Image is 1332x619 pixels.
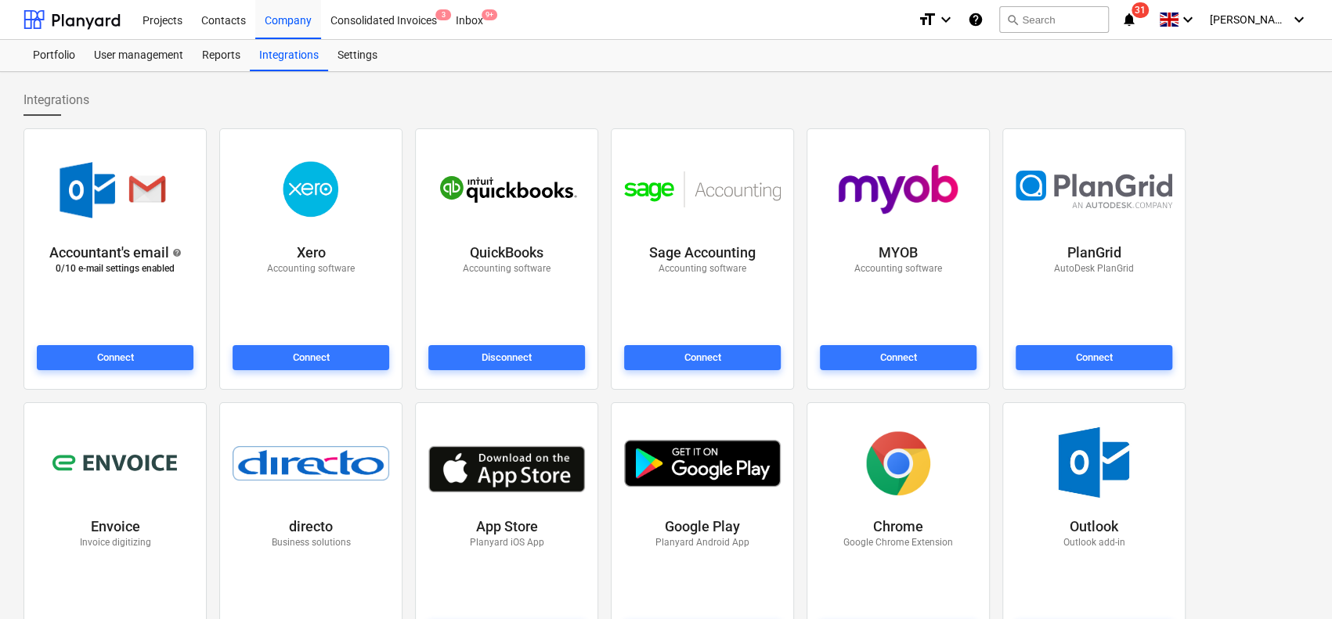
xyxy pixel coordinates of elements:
button: Connect [233,345,389,370]
img: envoice.svg [52,448,178,479]
img: quickbooks.svg [428,164,585,214]
span: 9+ [482,9,497,20]
p: Invoice digitizing [80,536,151,549]
button: Connect [37,345,193,370]
i: keyboard_arrow_down [1179,10,1197,29]
div: Connect [880,349,917,367]
div: Disconnect [482,349,532,367]
img: myob_logo.png [824,150,973,229]
button: Connect [1016,345,1172,370]
iframe: Chat Widget [1254,544,1332,619]
div: Connect [1076,349,1113,367]
span: [PERSON_NAME] [1210,13,1288,26]
i: format_size [918,10,937,29]
p: MYOB [879,243,918,262]
p: Outlook add-in [1063,536,1125,549]
p: directo [289,517,333,536]
a: Portfolio [23,40,85,71]
img: plangrid.svg [1016,171,1172,209]
p: Accounting software [463,262,550,275]
p: Google Chrome Extension [843,536,953,549]
div: Connect [97,349,134,367]
span: search [1006,13,1019,26]
p: Business solutions [272,536,351,549]
span: help [169,248,182,257]
button: Disconnect [428,345,585,370]
p: Planyard Android App [655,536,749,549]
p: Chrome [873,517,923,536]
a: User management [85,40,193,71]
p: PlanGrid [1067,243,1121,262]
a: Reports [193,40,250,71]
i: keyboard_arrow_down [1290,10,1309,29]
p: Envoice [91,517,140,536]
p: Planyard iOS App [470,536,544,549]
img: app_store.jpg [428,434,585,492]
p: Outlook [1070,517,1118,536]
p: Accounting software [267,262,355,275]
button: Connect [820,345,976,370]
img: accountant-email.png [45,150,185,229]
img: directo.png [233,446,389,480]
p: Accounting software [659,262,746,275]
img: play_store.png [624,440,781,487]
button: Connect [624,345,781,370]
div: Accountant's email [49,243,182,262]
p: Accounting software [854,262,942,275]
i: notifications [1121,10,1137,29]
p: Sage Accounting [649,243,756,262]
img: outlook.jpg [1035,424,1152,502]
i: keyboard_arrow_down [937,10,955,29]
a: Integrations [250,40,328,71]
p: Google Play [665,517,740,536]
span: 3 [435,9,451,20]
p: AutoDesk PlanGrid [1054,262,1134,275]
img: xero.png [255,150,367,229]
div: Connect [684,349,721,367]
p: QuickBooks [470,243,543,262]
div: Connect [293,349,330,367]
img: chrome.png [859,424,937,502]
p: Xero [297,243,326,262]
button: Search [999,6,1109,33]
a: Settings [328,40,387,71]
p: 0 / 10 e-mail settings enabled [56,262,175,275]
span: Integrations [23,91,89,110]
p: App Store [476,517,538,536]
span: 31 [1132,2,1149,18]
img: sage_accounting.svg [624,171,781,207]
i: Knowledge base [968,10,984,29]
